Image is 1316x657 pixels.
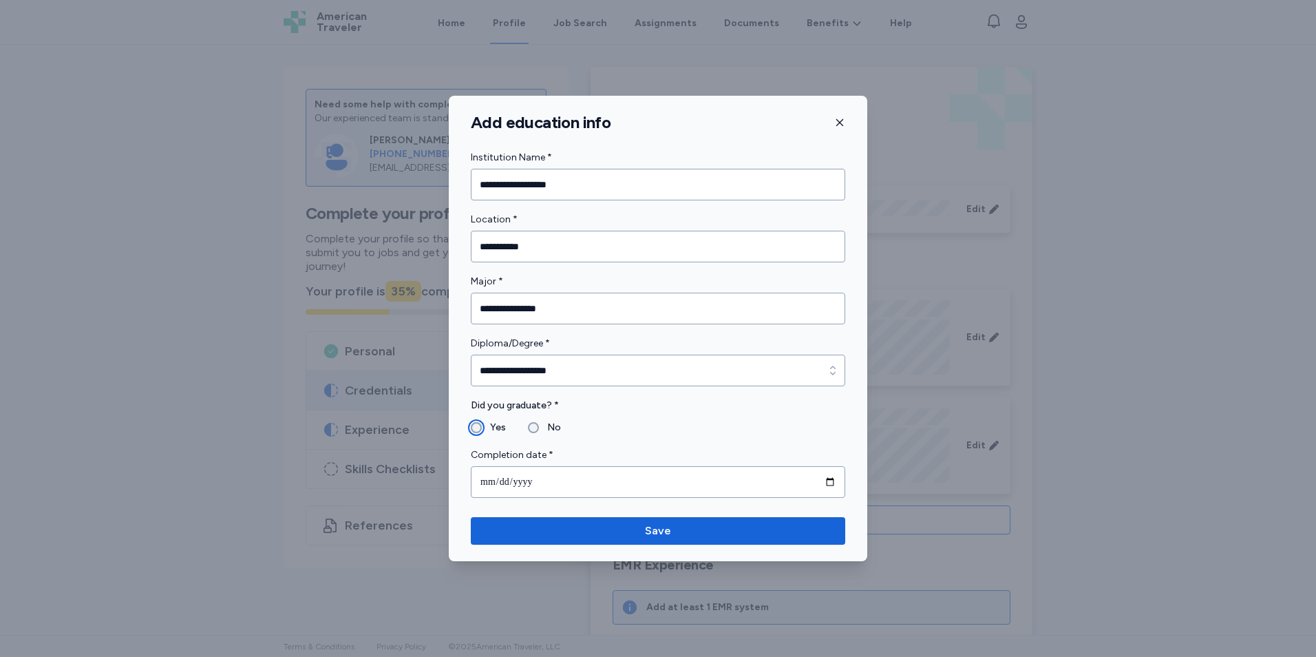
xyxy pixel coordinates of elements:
[471,149,845,166] label: Institution Name *
[471,397,845,414] label: Did you graduate? *
[471,273,845,290] label: Major *
[471,231,845,262] input: Location *
[471,335,845,352] label: Diploma/Degree *
[471,112,611,133] h1: Add education info
[471,293,845,324] input: Major *
[482,419,506,436] label: Yes
[471,211,845,228] label: Location *
[471,447,845,463] label: Completion date *
[539,419,561,436] label: No
[471,169,845,200] input: Institution Name *
[645,523,671,539] span: Save
[471,517,845,545] button: Save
